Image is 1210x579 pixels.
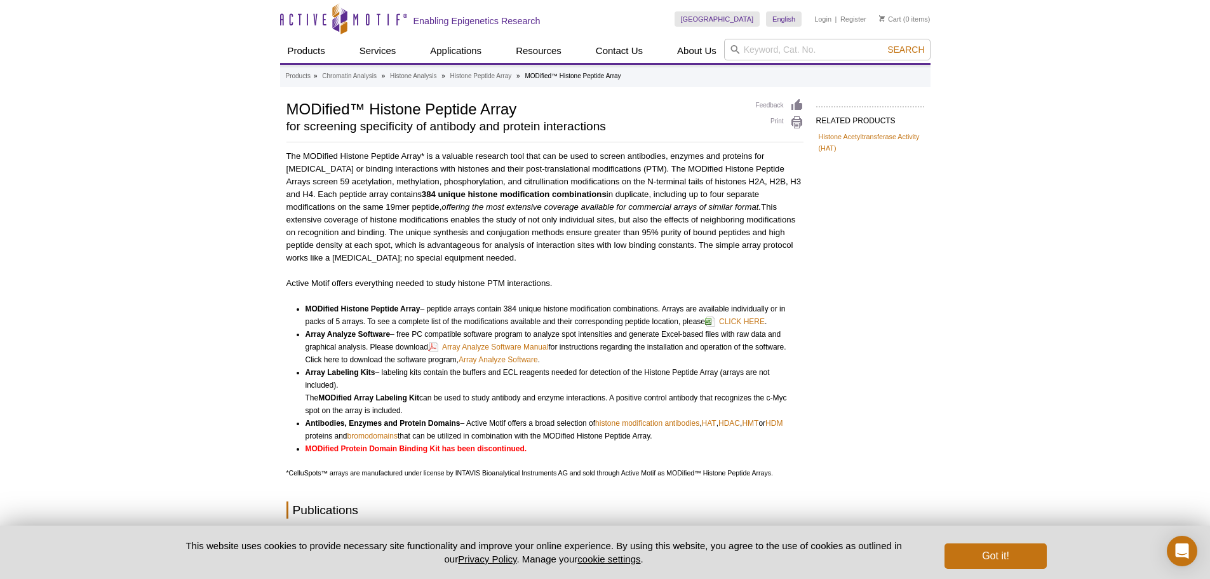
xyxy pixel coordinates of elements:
[306,330,391,339] strong: Array Analyze Software
[306,444,527,453] strong: MODified Protein Domain Binding Kit has been discontinued.
[458,554,516,564] a: Privacy Policy
[718,417,740,430] a: HDAC
[347,430,398,442] a: bromodomains
[816,106,924,129] h2: RELATED PRODUCTS
[702,417,716,430] a: HAT
[286,99,743,118] h1: MODified™ Histone Peptide Array
[164,539,924,566] p: This website uses cookies to provide necessary site functionality and improve your online experie...
[705,314,765,329] a: CLICK HERE
[879,11,931,27] li: (0 items)
[286,121,743,132] h2: for screening specificity of antibody and protein interactions
[459,353,538,366] a: Array Analyze Software
[441,202,761,212] i: offering the most extensive coverage available for commercial arrays of similar format.
[428,339,548,355] a: Array Analyze Software Manual
[314,72,318,79] li: »
[422,189,607,199] strong: 384 unique histone modification combinations
[887,44,924,55] span: Search
[944,543,1046,569] button: Got it!
[814,15,831,24] a: Login
[675,11,760,27] a: [GEOGRAPHIC_DATA]
[286,501,803,519] h2: Publications
[413,15,541,27] h2: Enabling Epigenetics Research
[382,72,386,79] li: »
[306,304,420,313] strong: MODified Histone Peptide Array
[879,15,885,22] img: Your Cart
[756,99,803,112] a: Feedback
[318,393,419,402] strong: MODified Array Labeling Kit
[450,71,512,82] a: Histone Peptide Array
[306,417,792,442] li: – Active Motif offers a broad selection of , , , or proteins and that can be utilized in combinat...
[819,131,922,154] a: Histone Acetyltransferase Activity (HAT)
[286,277,803,290] p: Active Motif offers everything needed to study histone PTM interactions.
[286,469,773,477] span: *CelluSpots™ arrays are manufactured under license by INTAVIS Bioanalytical Instruments AG and so...
[765,417,783,430] a: HDM
[516,72,520,79] li: »
[588,39,650,63] a: Contact Us
[742,417,758,430] a: HMT
[669,39,724,63] a: About Us
[724,39,931,60] input: Keyword, Cat. No.
[390,71,436,82] a: Histone Analysis
[766,11,802,27] a: English
[1167,536,1197,566] div: Open Intercom Messenger
[835,11,837,27] li: |
[280,39,333,63] a: Products
[756,116,803,130] a: Print
[879,15,901,24] a: Cart
[306,303,792,328] li: – peptide arrays contain 384 unique histone modification combinations. Arrays are available indiv...
[577,554,640,564] button: cookie settings
[525,72,621,79] li: MODified™ Histone Peptide Array
[595,417,699,430] a: histone modification antibodies
[306,328,792,366] li: – free PC compatible software program to analyze spot intensities and generate Excel-based files ...
[840,15,866,24] a: Register
[884,44,928,55] button: Search
[306,366,792,417] li: – labeling kits contain the buffers and ECL reagents needed for detection of the Histone Peptide ...
[322,71,377,82] a: Chromatin Analysis
[286,150,803,264] p: The MODified Histone Peptide Array* is a valuable research tool that can be used to screen antibo...
[441,72,445,79] li: »
[286,71,311,82] a: Products
[352,39,404,63] a: Services
[508,39,569,63] a: Resources
[306,368,375,377] strong: Array Labeling Kits
[306,419,460,428] strong: Antibodies, Enzymes and Protein Domains
[422,39,489,63] a: Applications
